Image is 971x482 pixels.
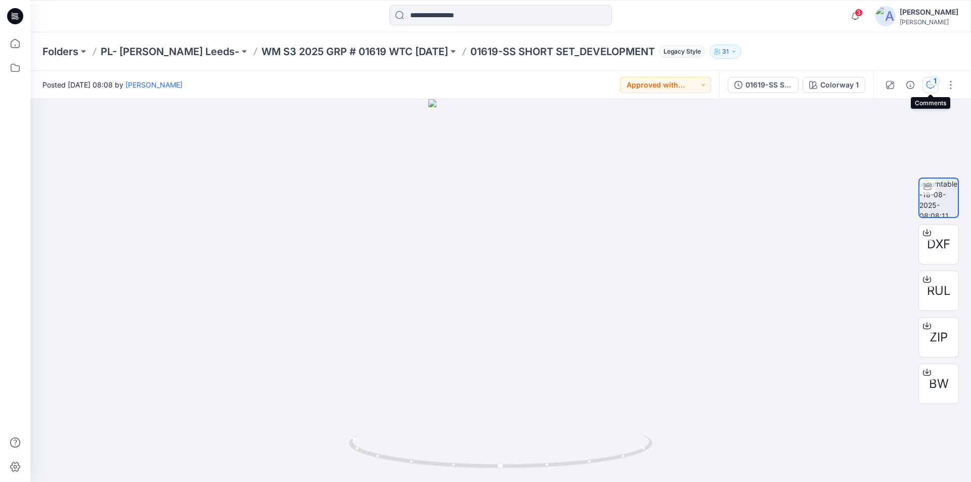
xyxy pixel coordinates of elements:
img: turntable-18-08-2025-08:08:11 [919,179,958,217]
span: Legacy Style [659,46,705,58]
button: 31 [710,45,741,59]
span: ZIP [930,328,948,346]
button: Legacy Style [655,45,705,59]
p: 01619-SS SHORT SET_DEVELOPMENT [470,45,655,59]
a: Folders [42,45,78,59]
span: Posted [DATE] 08:08 by [42,79,183,90]
a: PL- [PERSON_NAME] Leeds- [101,45,239,59]
span: BW [929,375,949,393]
div: [PERSON_NAME] [900,6,958,18]
a: WM S3 2025 GRP # 01619 WTC [DATE] [261,45,448,59]
span: DXF [927,235,950,253]
p: 31 [722,46,729,57]
a: [PERSON_NAME] [125,80,183,89]
img: avatar [875,6,896,26]
div: 1 [930,76,940,86]
button: Details [902,77,918,93]
button: 01619-SS SHORT SET [728,77,799,93]
button: Colorway 1 [803,77,865,93]
button: 1 [922,77,939,93]
span: 3 [855,9,863,17]
div: [PERSON_NAME] [900,18,958,26]
div: 01619-SS SHORT SET [745,79,792,91]
div: Colorway 1 [820,79,859,91]
span: RUL [927,282,951,300]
